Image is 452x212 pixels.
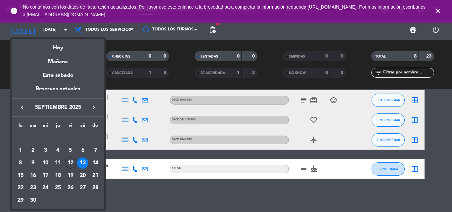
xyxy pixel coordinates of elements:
[90,145,101,156] div: 7
[77,157,88,169] div: 13
[64,182,77,194] td: 26 de septiembre de 2025
[90,182,101,193] div: 28
[39,182,52,194] td: 24 de septiembre de 2025
[90,104,98,111] i: keyboard_arrow_right
[77,145,89,157] td: 6 de septiembre de 2025
[52,182,64,194] td: 25 de septiembre de 2025
[14,157,27,169] td: 8 de septiembre de 2025
[52,170,64,181] div: 18
[77,170,88,181] div: 20
[40,157,51,169] div: 10
[12,53,104,66] div: Mañana
[89,122,102,132] th: domingo
[88,103,100,112] button: keyboard_arrow_right
[77,169,89,182] td: 20 de septiembre de 2025
[90,170,101,181] div: 21
[65,157,76,169] div: 12
[27,194,39,207] td: 30 de septiembre de 2025
[14,194,27,207] td: 29 de septiembre de 2025
[27,195,39,206] div: 30
[12,66,104,85] div: Este sábado
[27,170,39,181] div: 16
[28,103,88,112] span: septiembre 2025
[52,145,64,157] td: 4 de septiembre de 2025
[27,182,39,193] div: 23
[27,122,39,132] th: martes
[15,157,26,169] div: 8
[15,145,26,156] div: 1
[65,170,76,181] div: 19
[65,145,76,156] div: 5
[15,170,26,181] div: 15
[12,85,104,98] div: Reservas actuales
[14,169,27,182] td: 15 de septiembre de 2025
[14,182,27,194] td: 22 de septiembre de 2025
[52,122,64,132] th: jueves
[18,104,26,111] i: keyboard_arrow_left
[14,145,27,157] td: 1 de septiembre de 2025
[77,145,88,156] div: 6
[77,182,89,194] td: 27 de septiembre de 2025
[52,157,64,169] div: 11
[64,169,77,182] td: 19 de septiembre de 2025
[65,182,76,193] div: 26
[27,145,39,156] div: 2
[12,39,104,52] div: Hoy
[27,182,39,194] td: 23 de septiembre de 2025
[64,157,77,169] td: 12 de septiembre de 2025
[27,145,39,157] td: 2 de septiembre de 2025
[27,169,39,182] td: 16 de septiembre de 2025
[77,182,88,193] div: 27
[64,145,77,157] td: 5 de septiembre de 2025
[16,103,28,112] button: keyboard_arrow_left
[15,195,26,206] div: 29
[77,122,89,132] th: sábado
[52,182,64,193] div: 25
[27,157,39,169] td: 9 de septiembre de 2025
[40,170,51,181] div: 17
[27,157,39,169] div: 9
[14,122,27,132] th: lunes
[52,157,64,169] td: 11 de septiembre de 2025
[40,182,51,193] div: 24
[77,157,89,169] td: 13 de septiembre de 2025
[89,182,102,194] td: 28 de septiembre de 2025
[64,122,77,132] th: viernes
[89,169,102,182] td: 21 de septiembre de 2025
[39,169,52,182] td: 17 de septiembre de 2025
[40,145,51,156] div: 3
[39,122,52,132] th: miércoles
[89,157,102,169] td: 14 de septiembre de 2025
[39,157,52,169] td: 10 de septiembre de 2025
[89,145,102,157] td: 7 de septiembre de 2025
[52,169,64,182] td: 18 de septiembre de 2025
[14,132,102,145] td: SEP.
[39,145,52,157] td: 3 de septiembre de 2025
[90,157,101,169] div: 14
[52,145,64,156] div: 4
[15,182,26,193] div: 22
